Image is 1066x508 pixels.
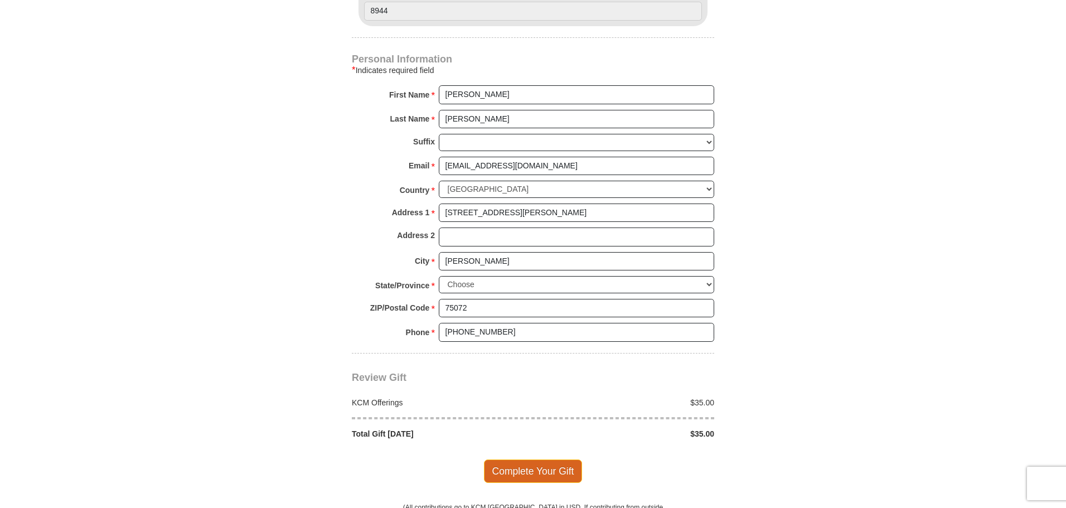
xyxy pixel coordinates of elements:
strong: Address 2 [397,228,435,243]
div: Total Gift [DATE] [346,428,534,439]
span: Complete Your Gift [484,459,583,483]
div: $35.00 [533,428,720,439]
strong: Country [400,182,430,198]
span: Review Gift [352,372,406,383]
strong: Address 1 [392,205,430,220]
strong: ZIP/Postal Code [370,300,430,316]
div: Indicates required field [352,64,714,77]
strong: Last Name [390,111,430,127]
div: KCM Offerings [346,397,534,408]
h4: Personal Information [352,55,714,64]
strong: State/Province [375,278,429,293]
strong: Email [409,158,429,173]
div: $35.00 [533,397,720,408]
input: Last 4 [364,2,702,21]
strong: First Name [389,87,429,103]
strong: Phone [406,325,430,340]
strong: City [415,253,429,269]
strong: Suffix [413,134,435,149]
